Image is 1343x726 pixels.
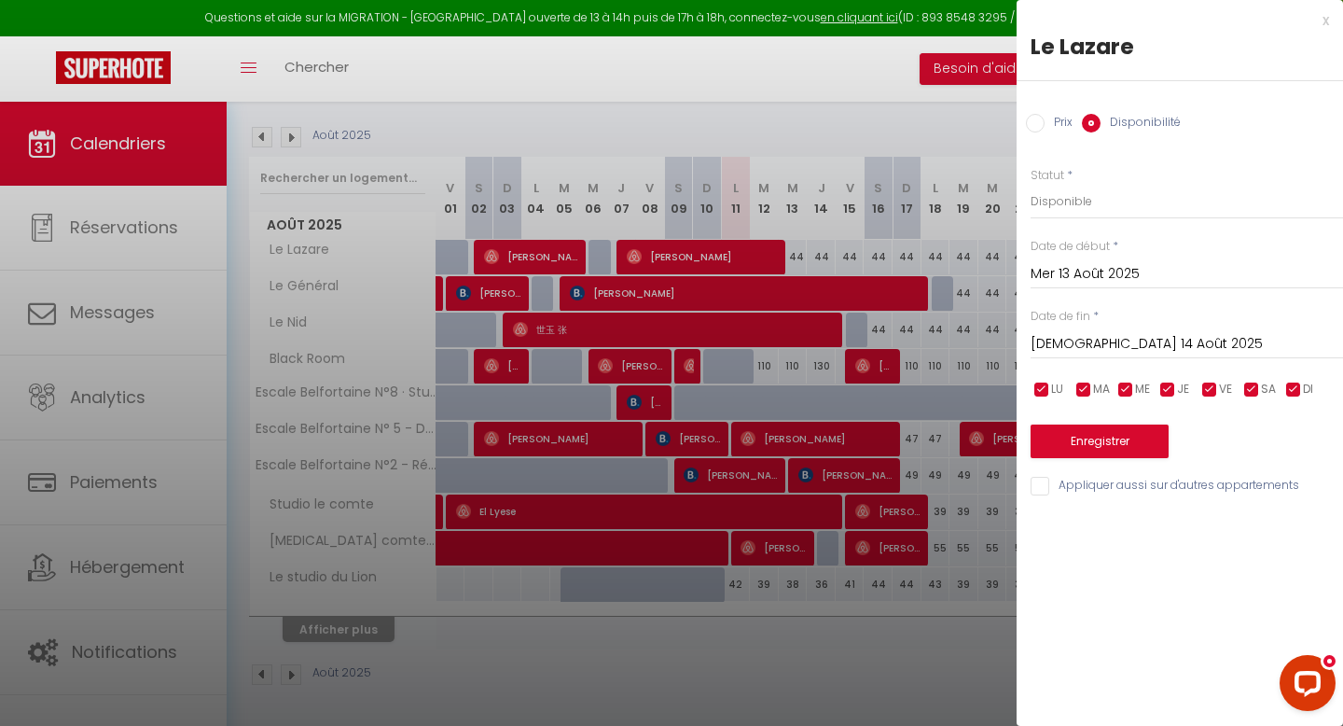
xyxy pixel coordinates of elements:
span: LU [1051,381,1063,398]
label: Date de fin [1031,308,1090,326]
div: x [1017,9,1329,32]
span: JE [1177,381,1189,398]
label: Statut [1031,167,1064,185]
label: Disponibilité [1101,114,1181,134]
label: Prix [1045,114,1073,134]
span: SA [1261,381,1276,398]
button: Enregistrer [1031,425,1169,458]
span: DI [1303,381,1313,398]
label: Date de début [1031,238,1110,256]
span: VE [1219,381,1232,398]
span: ME [1135,381,1150,398]
iframe: LiveChat chat widget [1265,648,1343,726]
div: Le Lazare [1031,32,1329,62]
span: MA [1093,381,1110,398]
